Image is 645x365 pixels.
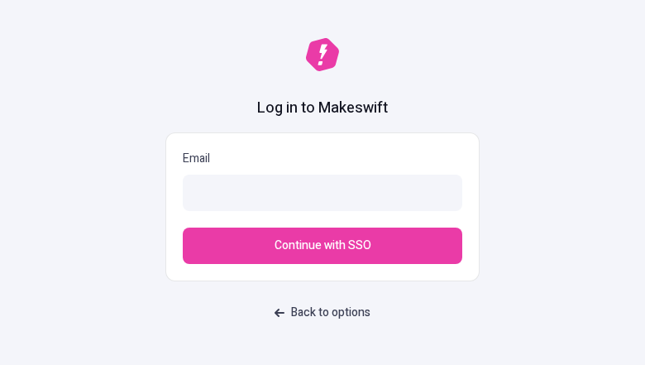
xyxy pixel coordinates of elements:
input: Email [183,175,462,211]
p: Email [183,150,462,168]
button: Continue with SSO [183,228,462,264]
h1: Log in to Makeswift [257,98,388,119]
a: Back to options [265,298,380,328]
span: Continue with SSO [275,237,371,255]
